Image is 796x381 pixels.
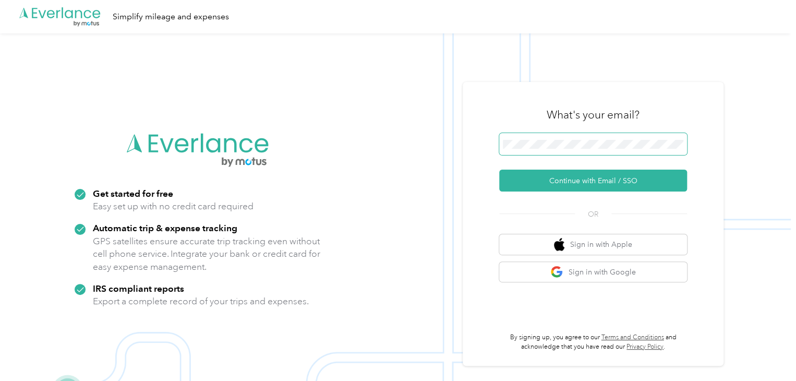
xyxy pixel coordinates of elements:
[550,266,563,279] img: google logo
[499,262,687,282] button: google logoSign in with Google
[499,170,687,192] button: Continue with Email / SSO
[93,188,173,199] strong: Get started for free
[547,108,640,122] h3: What's your email?
[626,343,664,351] a: Privacy Policy
[499,333,687,351] p: By signing up, you agree to our and acknowledge that you have read our .
[93,235,321,273] p: GPS satellites ensure accurate trip tracking even without cell phone service. Integrate your bank...
[93,222,237,233] strong: Automatic trip & expense tracking
[554,238,564,251] img: apple logo
[93,200,254,213] p: Easy set up with no credit card required
[113,10,229,23] div: Simplify mileage and expenses
[601,334,664,341] a: Terms and Conditions
[93,295,309,308] p: Export a complete record of your trips and expenses.
[575,209,611,220] span: OR
[499,234,687,255] button: apple logoSign in with Apple
[93,283,184,294] strong: IRS compliant reports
